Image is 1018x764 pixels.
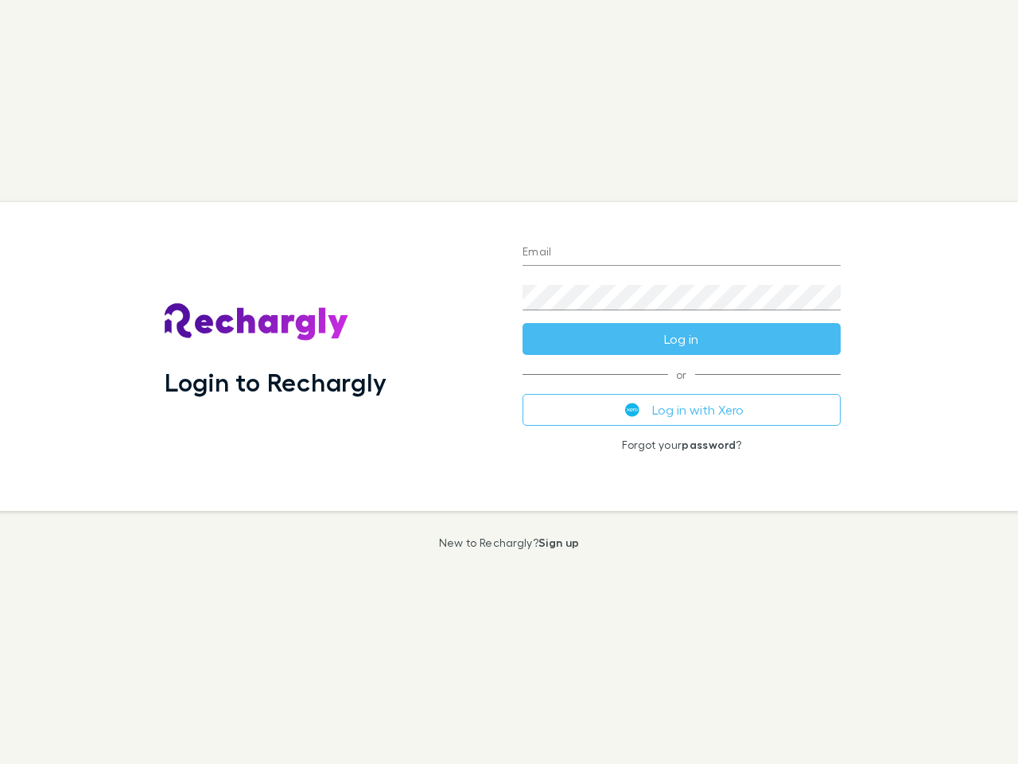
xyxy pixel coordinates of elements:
button: Log in [523,323,841,355]
a: password [682,438,736,451]
span: or [523,374,841,375]
button: Log in with Xero [523,394,841,426]
img: Rechargly's Logo [165,303,349,341]
h1: Login to Rechargly [165,367,387,397]
p: New to Rechargly? [439,536,580,549]
p: Forgot your ? [523,439,841,451]
a: Sign up [538,536,579,549]
img: Xero's logo [625,403,639,417]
